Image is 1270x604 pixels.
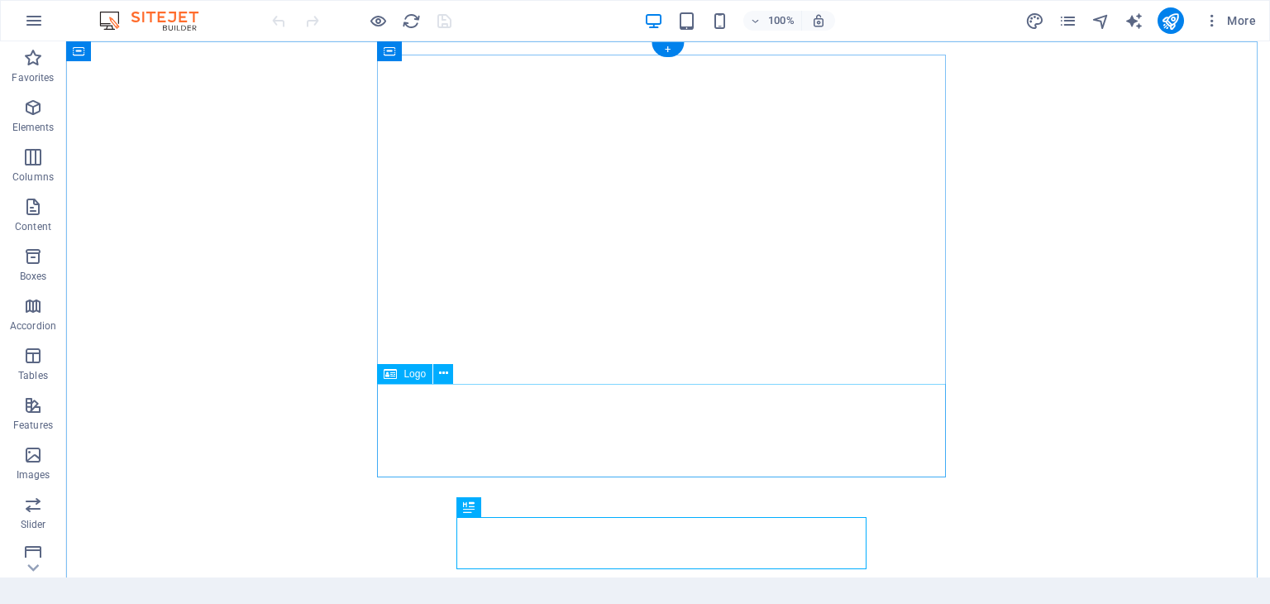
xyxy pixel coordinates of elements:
i: Navigator [1091,12,1110,31]
p: Content [15,220,51,233]
span: More [1204,12,1256,29]
button: pages [1058,11,1078,31]
p: Favorites [12,71,54,84]
div: + [652,42,684,57]
h6: 100% [768,11,795,31]
p: Accordion [10,319,56,333]
button: reload [401,11,421,31]
button: Click here to leave preview mode and continue editing [368,11,388,31]
img: Editor Logo [95,11,219,31]
i: Reload page [402,12,421,31]
p: Columns [12,170,54,184]
button: More [1197,7,1263,34]
button: 100% [743,11,802,31]
i: Publish [1161,12,1180,31]
p: Features [13,419,53,432]
p: Boxes [20,270,47,283]
button: publish [1158,7,1184,34]
i: AI Writer [1124,12,1143,31]
span: Logo [403,369,426,379]
button: text_generator [1124,11,1144,31]
i: On resize automatically adjust zoom level to fit chosen device. [811,13,826,28]
p: Tables [18,369,48,382]
i: Pages (Ctrl+Alt+S) [1058,12,1077,31]
p: Slider [21,518,46,531]
p: Images [17,468,50,482]
button: design [1025,11,1045,31]
i: Design (Ctrl+Alt+Y) [1025,12,1044,31]
p: Elements [12,121,55,134]
button: navigator [1091,11,1111,31]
